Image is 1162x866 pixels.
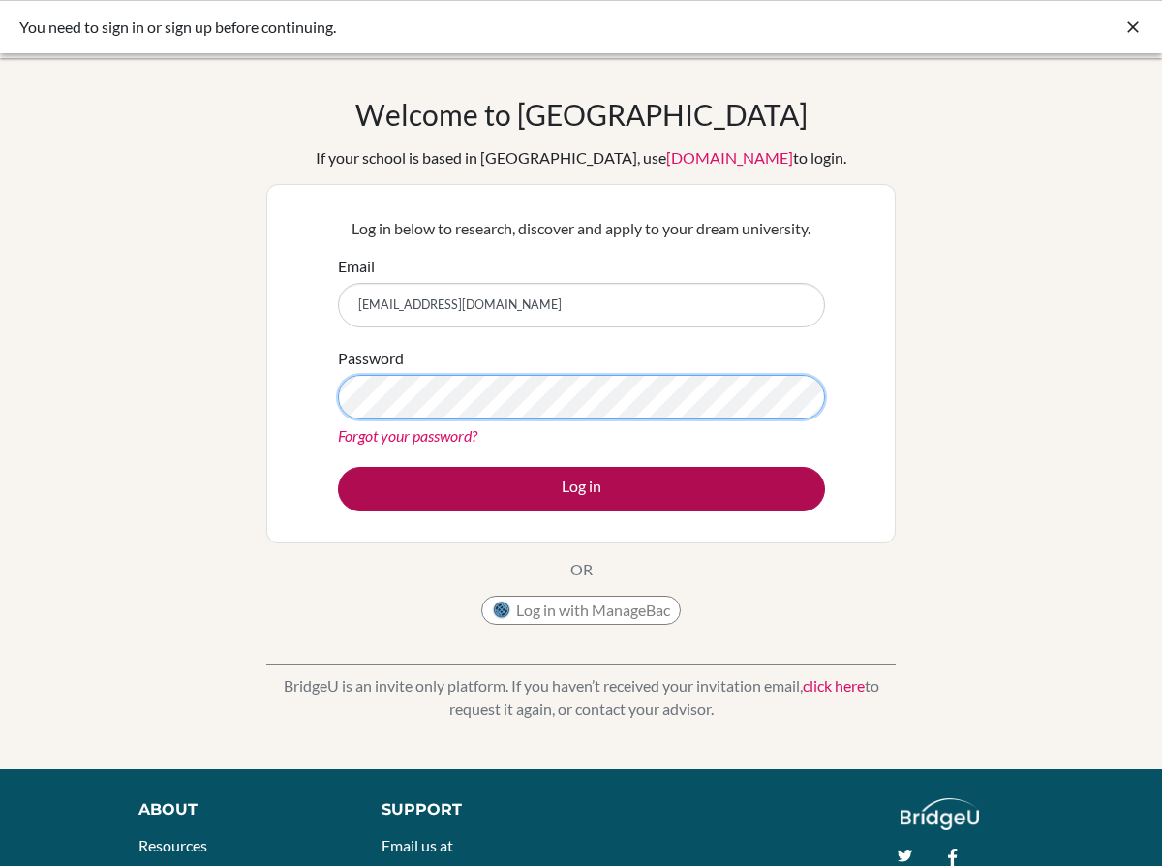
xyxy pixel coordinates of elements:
label: Password [338,347,404,370]
div: Support [382,798,563,821]
div: If your school is based in [GEOGRAPHIC_DATA], use to login. [316,146,846,170]
label: Email [338,255,375,278]
p: Log in below to research, discover and apply to your dream university. [338,217,825,240]
button: Log in with ManageBac [481,596,681,625]
a: Resources [138,836,207,854]
a: [DOMAIN_NAME] [666,148,793,167]
button: Log in [338,467,825,511]
p: BridgeU is an invite only platform. If you haven’t received your invitation email, to request it ... [266,674,896,721]
div: About [138,798,338,821]
a: Forgot your password? [338,426,477,445]
img: logo_white@2x-f4f0deed5e89b7ecb1c2cc34c3e3d731f90f0f143d5ea2071677605dd97b5244.png [901,798,979,830]
p: OR [570,558,593,581]
h1: Welcome to [GEOGRAPHIC_DATA] [355,97,808,132]
div: You need to sign in or sign up before continuing. [19,15,852,39]
a: click here [803,676,865,695]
